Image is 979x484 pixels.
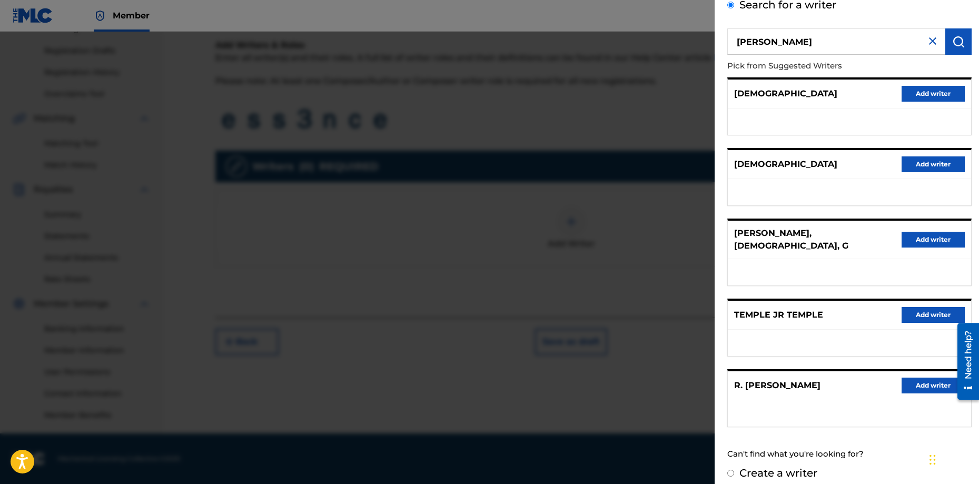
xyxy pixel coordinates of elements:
[727,55,912,77] p: Pick from Suggested Writers
[734,87,837,100] p: [DEMOGRAPHIC_DATA]
[734,379,820,392] p: R. [PERSON_NAME]
[950,319,979,404] iframe: Resource Center
[926,433,979,484] iframe: Chat Widget
[13,8,53,23] img: MLC Logo
[113,9,150,22] span: Member
[902,86,965,102] button: Add writer
[902,378,965,393] button: Add writer
[727,443,972,466] div: Can't find what you're looking for?
[952,35,965,48] img: Search Works
[734,309,823,321] p: TEMPLE JR TEMPLE
[926,35,939,47] img: close
[94,9,106,22] img: Top Rightsholder
[902,307,965,323] button: Add writer
[902,156,965,172] button: Add writer
[929,444,936,476] div: Drag
[734,158,837,171] p: [DEMOGRAPHIC_DATA]
[902,232,965,248] button: Add writer
[739,467,817,479] label: Create a writer
[734,227,902,252] p: [PERSON_NAME], [DEMOGRAPHIC_DATA], G
[727,28,945,55] input: Search writer's name or IPI Number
